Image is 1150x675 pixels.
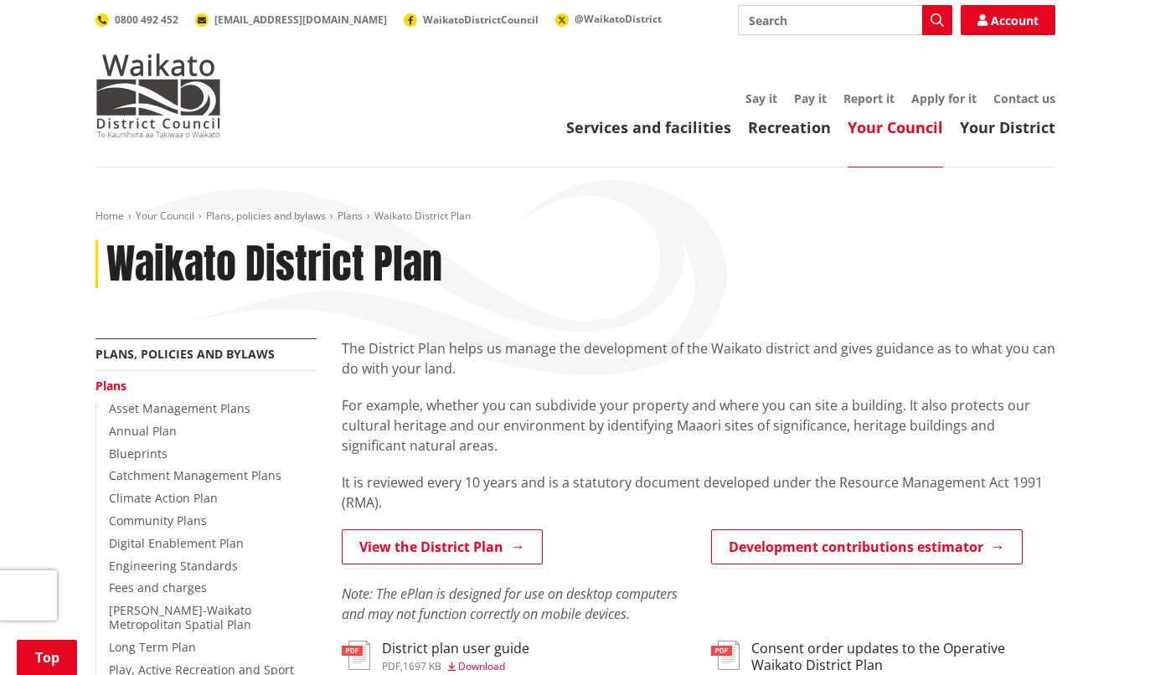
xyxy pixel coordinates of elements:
span: Download [458,659,505,673]
a: Services and facilities [566,117,731,137]
span: pdf [382,659,400,673]
span: @WaikatoDistrict [575,12,662,26]
a: Blueprints [109,446,168,461]
span: WaikatoDistrictCouncil [423,13,539,27]
nav: breadcrumb [95,209,1055,224]
p: For example, whether you can subdivide your property and where you can site a building. It also p... [342,395,1055,456]
a: Community Plans [109,513,207,528]
a: Development contributions estimator [711,529,1023,564]
a: Plans, policies and bylaws [95,346,275,362]
a: Plans [338,209,363,223]
a: Report it [843,90,895,106]
p: The District Plan helps us manage the development of the Waikato district and gives guidance as t... [342,338,1055,379]
div: , [382,662,529,672]
img: document-pdf.svg [711,641,740,670]
img: Waikato District Council - Te Kaunihera aa Takiwaa o Waikato [95,54,221,137]
h3: District plan user guide [382,641,529,657]
a: Fees and charges [109,580,207,595]
a: Say it [745,90,777,106]
a: Home [95,209,124,223]
a: [EMAIL_ADDRESS][DOMAIN_NAME] [195,13,387,27]
a: Recreation [748,117,831,137]
a: Digital Enablement Plan [109,535,244,551]
a: Apply for it [911,90,977,106]
a: Your Council [136,209,194,223]
a: WaikatoDistrictCouncil [404,13,539,27]
a: View the District Plan [342,529,543,564]
a: Your Council [848,117,943,137]
a: Your District [960,117,1055,137]
a: Account [961,5,1055,35]
a: Top [17,640,77,675]
input: Search input [738,5,952,35]
a: Catchment Management Plans [109,467,281,483]
a: Climate Action Plan [109,490,218,506]
a: Plans, policies and bylaws [206,209,326,223]
h3: Consent order updates to the Operative Waikato District Plan [751,641,1055,672]
a: Contact us [993,90,1055,106]
a: District plan user guide pdf,1697 KB Download [342,641,529,671]
span: 0800 492 452 [115,13,178,27]
a: Annual Plan [109,423,177,439]
h1: Waikato District Plan [106,240,442,289]
em: Note: The ePlan is designed for use on desktop computers and may not function correctly on mobile... [342,585,678,623]
a: @WaikatoDistrict [555,12,662,26]
a: [PERSON_NAME]-Waikato Metropolitan Spatial Plan [109,602,251,632]
p: It is reviewed every 10 years and is a statutory document developed under the Resource Management... [342,472,1055,513]
a: Plans [95,378,126,394]
a: Engineering Standards [109,558,238,574]
a: Long Term Plan [109,639,196,655]
a: Pay it [794,90,827,106]
img: document-pdf.svg [342,641,370,670]
a: Asset Management Plans [109,400,250,416]
span: [EMAIL_ADDRESS][DOMAIN_NAME] [214,13,387,27]
span: Waikato District Plan [374,209,471,223]
span: 1697 KB [403,659,441,673]
a: 0800 492 452 [95,13,178,27]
